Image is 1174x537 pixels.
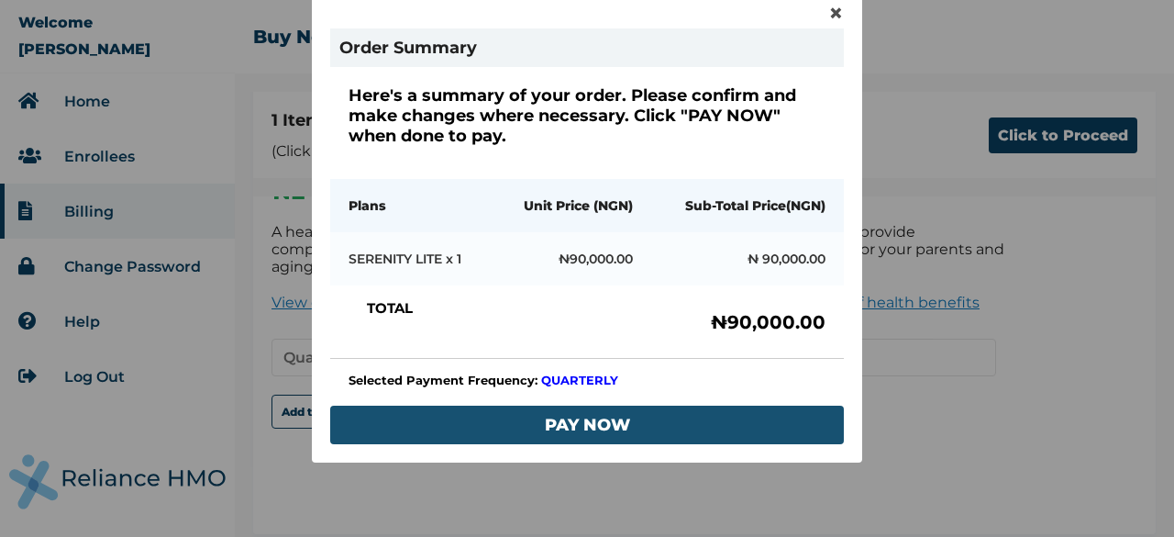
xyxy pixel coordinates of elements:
[541,373,618,387] strong: QUARTERLY
[651,179,844,232] th: Sub-Total Price(NGN)
[330,232,493,285] td: SERENITY LITE x 1
[330,406,844,444] button: PAY NOW
[330,179,493,232] th: Plans
[330,28,844,67] h1: Order Summary
[349,373,825,387] h3: Selected Payment Frequency:
[651,232,844,285] td: ₦ 90,000.00
[493,179,651,232] th: Unit Price (NGN)
[493,232,651,285] td: ₦ 90,000.00
[349,85,825,146] h2: Here's a summary of your order. Please confirm and make changes where necessary. Click "PAY NOW" ...
[711,311,825,333] h3: ₦ 90,000.00
[367,299,413,317] h2: TOTAL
